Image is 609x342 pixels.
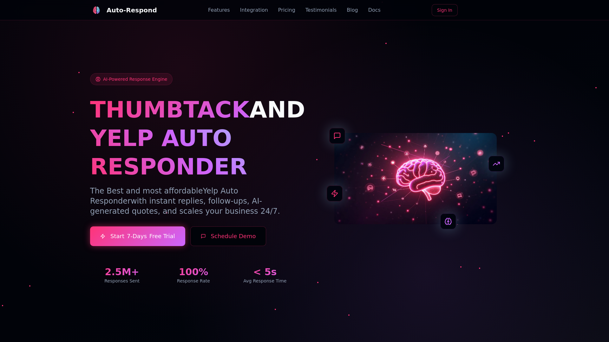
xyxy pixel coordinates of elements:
[90,124,297,181] h1: YELP AUTO RESPONDER
[90,96,249,123] span: THUMBTACK
[90,186,297,216] p: The Best and most affordable with instant replies, follow-ups, AI-generated quotes, and scales yo...
[90,278,154,284] div: Responses Sent
[190,226,266,246] button: Schedule Demo
[208,6,230,14] a: Features
[334,133,497,224] img: AI Neural Network Brain
[460,3,522,17] iframe: Sign in with Google Button
[161,278,225,284] div: Response Rate
[90,226,185,246] a: Start7-DaysFree Trial
[233,278,297,284] div: Avg Response Time
[305,6,337,14] a: Testimonials
[432,4,458,16] a: Sign In
[368,6,381,14] a: Docs
[278,6,295,14] a: Pricing
[240,6,268,14] a: Integration
[103,76,167,82] span: AI-Powered Response Engine
[347,6,358,14] a: Blog
[127,232,147,241] span: 7-Days
[233,266,297,278] div: < 5s
[161,266,225,278] div: 100%
[249,96,305,123] span: AND
[90,187,238,206] span: Yelp Auto Responder
[90,4,157,16] a: Auto-Respond
[107,6,157,15] div: Auto-Respond
[93,6,100,14] img: logo.svg
[90,266,154,278] div: 2.5M+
